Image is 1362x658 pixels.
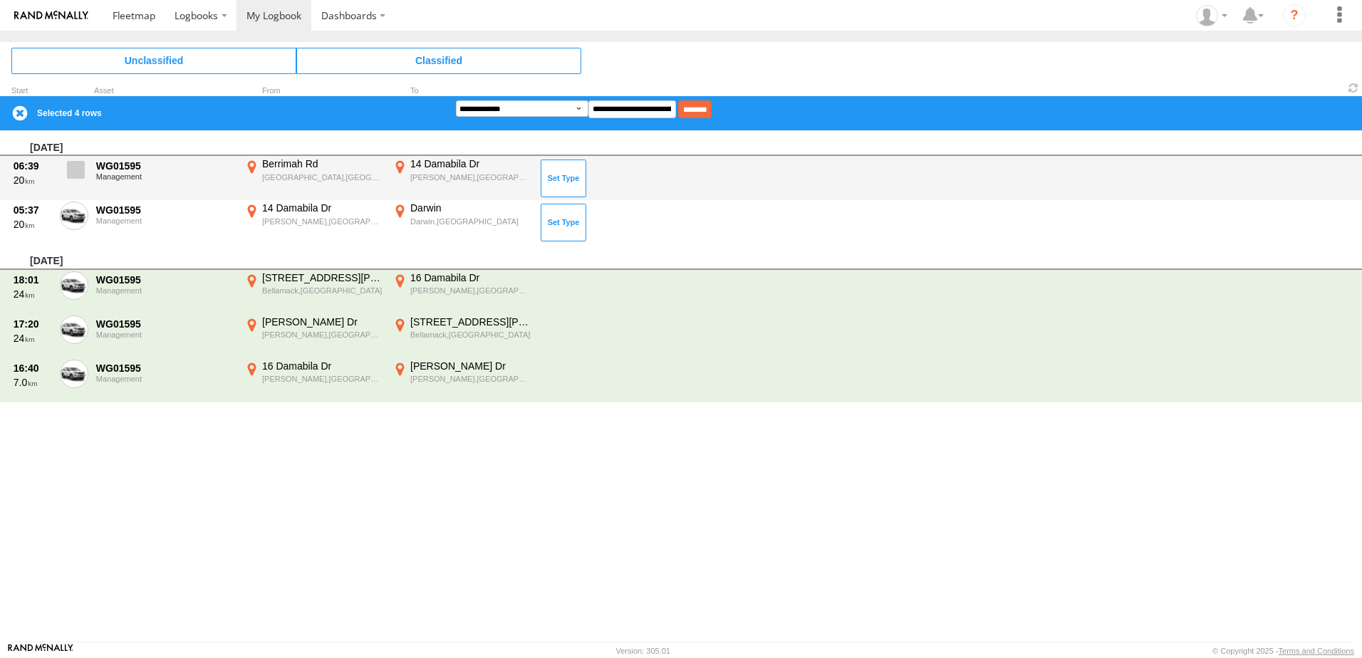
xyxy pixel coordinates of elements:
div: 17:20 [14,318,52,330]
div: 20 [14,218,52,231]
div: 16:40 [14,362,52,375]
div: 14 Damabila Dr [410,157,531,170]
div: 24 [14,288,52,301]
label: Click to View Event Location [242,271,385,313]
div: 06:39 [14,160,52,172]
div: [STREET_ADDRESS][PERSON_NAME] [410,315,531,328]
label: Click to View Event Location [390,157,533,199]
a: Terms and Conditions [1279,647,1354,655]
button: Click to Set [541,204,586,241]
div: 16 Damabila Dr [262,360,383,372]
button: Click to Set [541,160,586,197]
div: 05:37 [14,204,52,216]
div: [PERSON_NAME],[GEOGRAPHIC_DATA] [262,330,383,340]
div: Management [96,172,234,181]
div: [STREET_ADDRESS][PERSON_NAME] [262,271,383,284]
div: 16 Damabila Dr [410,271,531,284]
span: Click to view Classified Trips [296,48,581,73]
label: Click to View Event Location [390,202,533,243]
div: Trevor Wilson [1191,5,1232,26]
a: Visit our Website [8,644,73,658]
span: Click to view Unclassified Trips [11,48,296,73]
div: [PERSON_NAME],[GEOGRAPHIC_DATA] [262,216,383,226]
div: Management [96,286,234,295]
div: [PERSON_NAME],[GEOGRAPHIC_DATA] [410,172,531,182]
div: [PERSON_NAME] Dr [262,315,383,328]
div: WG01595 [96,160,234,172]
div: Management [96,330,234,339]
div: [PERSON_NAME],[GEOGRAPHIC_DATA] [262,374,383,384]
div: 7.0 [14,376,52,389]
div: WG01595 [96,273,234,286]
div: WG01595 [96,362,234,375]
label: Click to View Event Location [390,271,533,313]
div: Click to Sort [11,88,54,95]
label: Click to View Event Location [242,360,385,401]
img: rand-logo.svg [14,11,88,21]
div: WG01595 [96,204,234,216]
label: Click to View Event Location [390,315,533,357]
div: 20 [14,174,52,187]
label: Click to View Event Location [390,360,533,401]
label: Click to View Event Location [242,315,385,357]
div: [GEOGRAPHIC_DATA],[GEOGRAPHIC_DATA] [262,172,383,182]
label: Clear Selection [11,105,28,122]
div: To [390,88,533,95]
div: Darwin,[GEOGRAPHIC_DATA] [410,216,531,226]
label: Click to View Event Location [242,202,385,243]
div: Version: 305.01 [616,647,670,655]
div: [PERSON_NAME],[GEOGRAPHIC_DATA] [410,374,531,384]
div: Management [96,216,234,225]
div: Bellamack,[GEOGRAPHIC_DATA] [410,330,531,340]
div: Bellamack,[GEOGRAPHIC_DATA] [262,286,383,296]
div: Darwin [410,202,531,214]
i: ? [1283,4,1306,27]
div: [PERSON_NAME] Dr [410,360,531,372]
span: Refresh [1345,81,1362,95]
div: WG01595 [96,318,234,330]
div: 24 [14,332,52,345]
div: [PERSON_NAME],[GEOGRAPHIC_DATA] [410,286,531,296]
div: From [242,88,385,95]
div: Berrimah Rd [262,157,383,170]
div: Asset [94,88,236,95]
div: © Copyright 2025 - [1212,647,1354,655]
div: 18:01 [14,273,52,286]
div: 14 Damabila Dr [262,202,383,214]
label: Click to View Event Location [242,157,385,199]
div: Management [96,375,234,383]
